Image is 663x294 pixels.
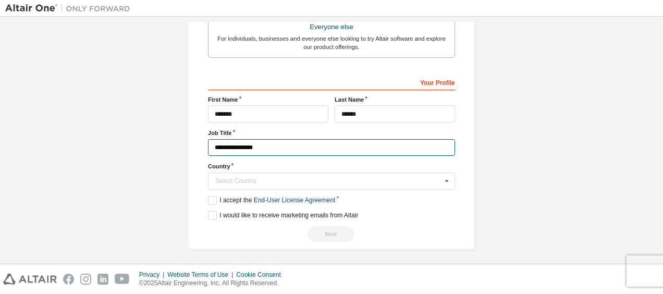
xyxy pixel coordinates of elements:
div: Cookie Consent [236,271,287,279]
label: Last Name [335,95,455,104]
label: I would like to receive marketing emails from Altair [208,211,358,220]
label: Country [208,162,455,170]
div: For individuals, businesses and everyone else looking to try Altair software and explore our prod... [215,34,448,51]
label: I accept the [208,196,335,205]
div: Select Country [215,178,442,184]
div: Website Terms of Use [167,271,236,279]
img: altair_logo.svg [3,274,57,285]
div: Your Profile [208,73,455,90]
div: Privacy [139,271,167,279]
img: linkedin.svg [97,274,108,285]
a: End-User License Agreement [254,197,336,204]
div: Everyone else [215,20,448,34]
img: instagram.svg [80,274,91,285]
img: youtube.svg [115,274,130,285]
img: Altair One [5,3,136,14]
label: Job Title [208,129,455,137]
label: First Name [208,95,328,104]
img: facebook.svg [63,274,74,285]
p: © 2025 Altair Engineering, Inc. All Rights Reserved. [139,279,287,288]
div: Read and acccept EULA to continue [208,226,455,242]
